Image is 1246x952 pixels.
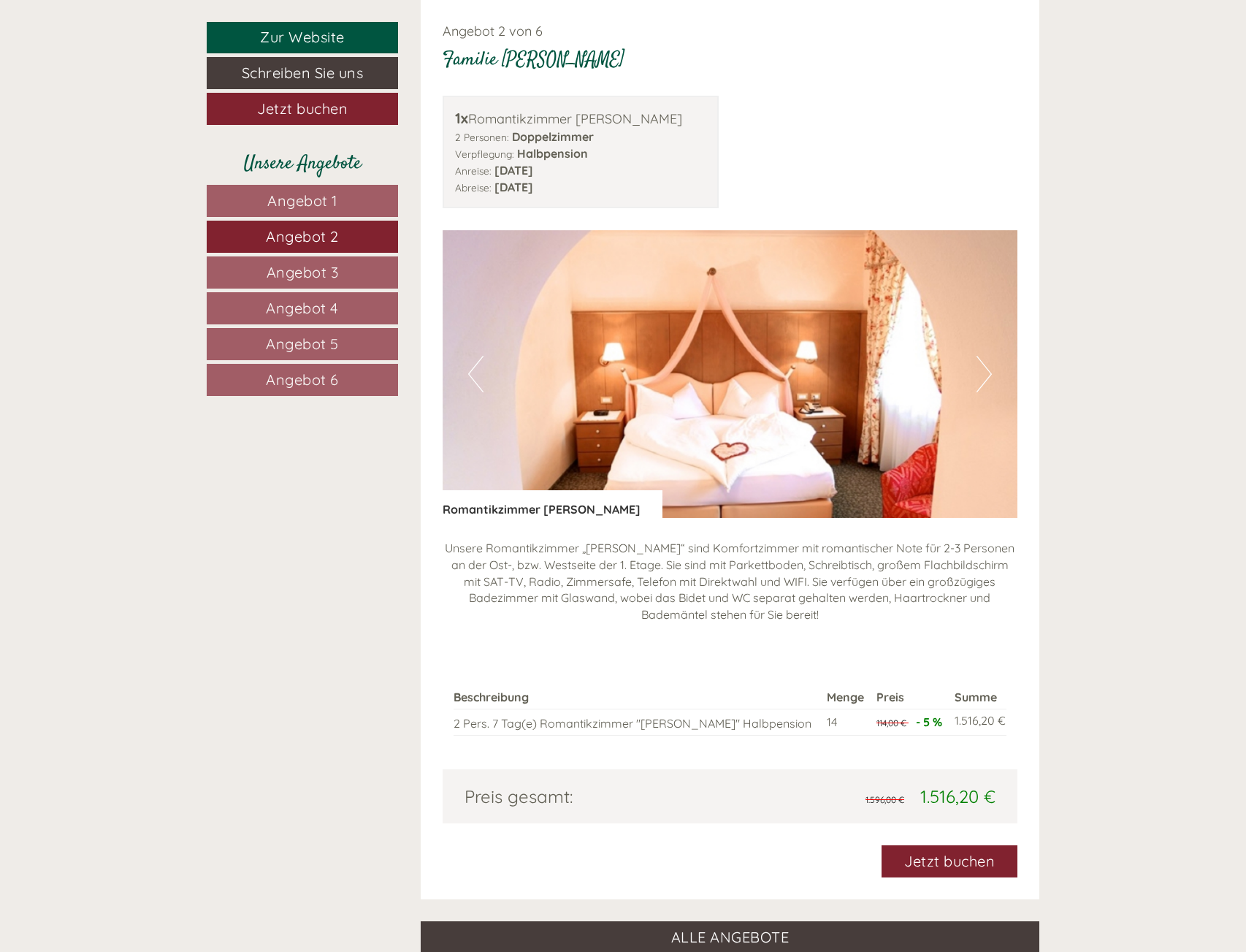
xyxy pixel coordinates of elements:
[478,378,576,411] button: Senden
[821,686,871,709] th: Menge
[260,11,316,36] div: [DATE]
[443,47,624,74] div: Familie [PERSON_NAME]
[454,709,822,735] td: 2 Pers. 7 Tag(e) Romantikzimmer "[PERSON_NAME]" Halbpension
[920,785,995,807] span: 1.516,20 €
[207,57,398,89] a: Schreiben Sie uns
[512,129,594,144] b: Doppelzimmer
[341,71,554,81] small: 14:55
[517,146,588,161] b: Halbpension
[266,370,339,389] span: Angebot 6
[494,163,533,178] b: [DATE]
[267,263,339,281] span: Angebot 3
[871,686,949,709] th: Preis
[266,335,339,353] span: Angebot 5
[455,131,509,143] small: 2 Personen:
[443,490,662,518] div: Romantikzimmer [PERSON_NAME]
[455,164,492,177] small: Anreise:
[882,845,1017,877] a: Jetzt buchen
[455,181,492,194] small: Abreise:
[207,22,398,53] a: Zur Website
[443,230,1018,518] img: image
[821,709,871,735] td: 14
[267,191,337,210] span: Angebot 1
[455,148,514,160] small: Verpflegung:
[876,717,906,728] span: 114,00 €
[443,540,1018,623] p: Unsere Romantikzimmer „[PERSON_NAME]“ sind Komfortzimmer mit romantischer Note für 2-3 Personen a...
[341,42,554,54] div: Sie
[266,299,339,317] span: Angebot 4
[865,794,904,805] span: 1.596,00 €
[976,356,992,392] button: Next
[455,109,468,127] b: 1x
[207,93,398,125] a: Jetzt buchen
[916,715,942,729] span: - 5 %
[468,356,484,392] button: Previous
[454,784,730,809] div: Preis gesamt:
[494,180,533,194] b: [DATE]
[454,686,822,709] th: Beschreibung
[949,709,1006,735] td: 1.516,20 €
[334,39,565,84] div: Guten Tag, wie können wir Ihnen helfen?
[949,686,1006,709] th: Summe
[455,108,707,129] div: Romantikzimmer [PERSON_NAME]
[266,227,339,245] span: Angebot 2
[443,23,543,39] span: Angebot 2 von 6
[207,151,398,178] div: Unsere Angebote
